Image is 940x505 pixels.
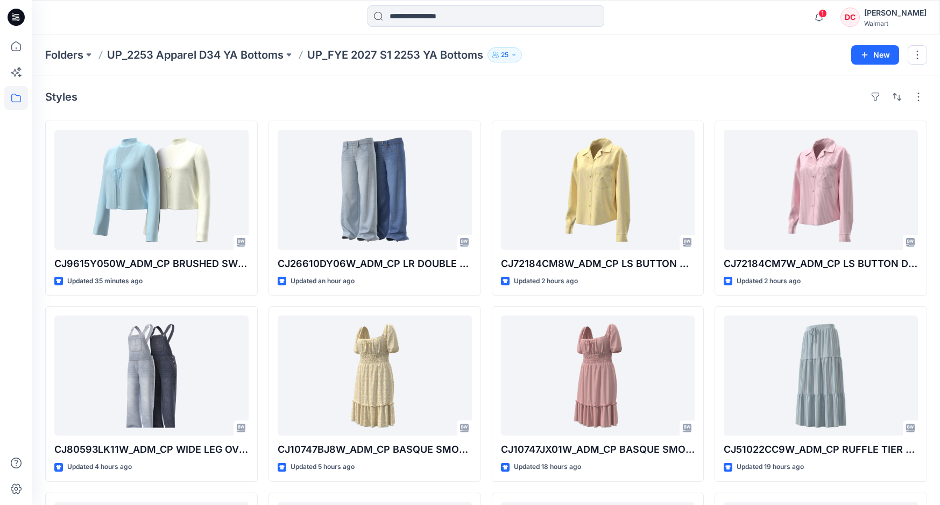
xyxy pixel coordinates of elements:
a: UP_2253 Apparel D34 YA Bottoms [107,47,284,62]
p: CJ72184CM7W_ADM_CP LS BUTTON DOWN [724,256,918,271]
span: 1 [818,9,827,18]
p: 25 [501,49,508,61]
a: CJ72184CM8W_ADM_CP LS BUTTON DOWN [501,130,695,250]
h4: Styles [45,90,77,103]
p: Updated 35 minutes ago [67,276,143,287]
a: CJ26610DY06W_ADM_CP LR DOUBLE WB WIDE LEG [278,130,472,250]
p: CJ10747JX01W_ADM_CP BASQUE SMOCKED WAIST MINI DRESS [501,442,695,457]
div: Walmart [864,19,927,27]
button: 25 [487,47,522,62]
p: CJ72184CM8W_ADM_CP LS BUTTON DOWN [501,256,695,271]
p: CJ26610DY06W_ADM_CP LR DOUBLE WB WIDE LEG [278,256,472,271]
p: Updated an hour ago [291,276,355,287]
button: New [851,45,899,65]
p: CJ10747BJ8W_ADM_CP BASQUE SMOCKED WAIST MINI DRESS [278,442,472,457]
a: Folders [45,47,83,62]
p: Updated 5 hours ago [291,461,355,473]
p: Updated 19 hours ago [737,461,804,473]
a: CJ51022CC9W_ADM_CP RUFFLE TIER SKIRT [724,315,918,436]
p: UP_FYE 2027 S1 2253 YA Bottoms [307,47,483,62]
p: CJ80593LK11W_ADM_CP WIDE LEG OVERALL [54,442,249,457]
p: Updated 2 hours ago [514,276,578,287]
a: CJ80593LK11W_ADM_CP WIDE LEG OVERALL [54,315,249,436]
p: Updated 2 hours ago [737,276,801,287]
p: Updated 18 hours ago [514,461,581,473]
a: CJ10747JX01W_ADM_CP BASQUE SMOCKED WAIST MINI DRESS [501,315,695,436]
a: CJ72184CM7W_ADM_CP LS BUTTON DOWN [724,130,918,250]
a: CJ10747BJ8W_ADM_CP BASQUE SMOCKED WAIST MINI DRESS [278,315,472,436]
p: CJ9615Y050W_ADM_CP BRUSHED SWEATER 2FER [54,256,249,271]
p: CJ51022CC9W_ADM_CP RUFFLE TIER SKIRT [724,442,918,457]
div: [PERSON_NAME] [864,6,927,19]
a: CJ9615Y050W_ADM_CP BRUSHED SWEATER 2FER [54,130,249,250]
div: DC [840,8,860,27]
p: Updated 4 hours ago [67,461,132,473]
